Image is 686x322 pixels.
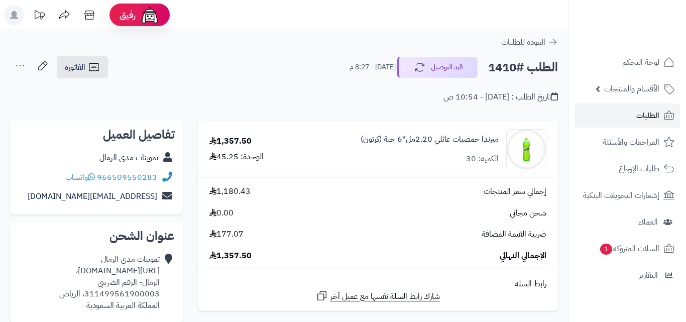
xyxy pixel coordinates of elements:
[443,91,558,103] div: تاريخ الطلب : [DATE] - 10:54 ص
[209,136,252,147] div: 1,357.50
[575,103,680,128] a: الطلبات
[501,36,545,48] span: العودة للطلبات
[18,129,175,141] h2: تفاصيل العميل
[604,82,659,96] span: الأقسام والمنتجات
[510,207,546,219] span: شحن مجاني
[466,153,499,165] div: الكمية: 30
[575,210,680,234] a: العملاء
[575,157,680,181] a: طلبات الإرجاع
[488,57,558,78] h2: الطلب #1410
[603,135,659,149] span: المراجعات والأسئلة
[65,61,85,73] span: الفاتورة
[482,229,546,240] span: ضريبة القيمة المضافة
[57,56,108,78] a: الفاتورة
[575,237,680,261] a: السلات المتروكة1
[575,263,680,287] a: التقارير
[330,291,440,302] span: شارك رابط السلة نفسها مع عميل آخر
[209,229,244,240] span: 177.07
[599,242,659,256] span: السلات المتروكة
[575,130,680,154] a: المراجعات والأسئلة
[316,290,440,302] a: شارك رابط السلة نفسها مع عميل آخر
[65,171,95,183] a: واتساب
[619,162,659,176] span: طلبات الإرجاع
[209,250,252,262] span: 1,357.50
[583,188,659,202] span: إشعارات التحويلات البنكية
[18,230,175,242] h2: عنوان الشحن
[501,36,558,48] a: العودة للطلبات
[600,244,612,255] span: 1
[209,151,264,163] div: الوحدة: 45.25
[99,152,158,164] a: تموينات مدى الرمال
[638,215,658,229] span: العملاء
[575,50,680,74] a: لوحة التحكم
[120,9,136,21] span: رفيق
[575,183,680,207] a: إشعارات التحويلات البنكية
[18,254,160,311] div: تموينات مدى الرمال [URL][DOMAIN_NAME]، الرمال- الرقم الضريبي 311499561900003، الرياض المملكة العر...
[209,186,251,197] span: 1,180.43
[484,186,546,197] span: إجمالي سعر المنتجات
[27,5,52,28] a: تحديثات المنصة
[639,268,658,282] span: التقارير
[209,207,234,219] span: 0.00
[361,134,499,145] a: ميرندا حمضيات عائلي 2.20مل*6 حبة (كرتون)
[202,278,554,290] div: رابط السلة
[500,250,546,262] span: الإجمالي النهائي
[622,55,659,69] span: لوحة التحكم
[140,5,160,25] img: ai-face.png
[97,171,157,183] a: 966509550283
[28,190,157,202] a: [EMAIL_ADDRESS][DOMAIN_NAME]
[507,129,546,169] img: 1747544486-c60db756-6ee7-44b0-a7d4-ec449800-90x90.jpg
[636,109,659,123] span: الطلبات
[350,62,396,72] small: [DATE] - 8:27 م
[397,57,478,78] button: قيد التوصيل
